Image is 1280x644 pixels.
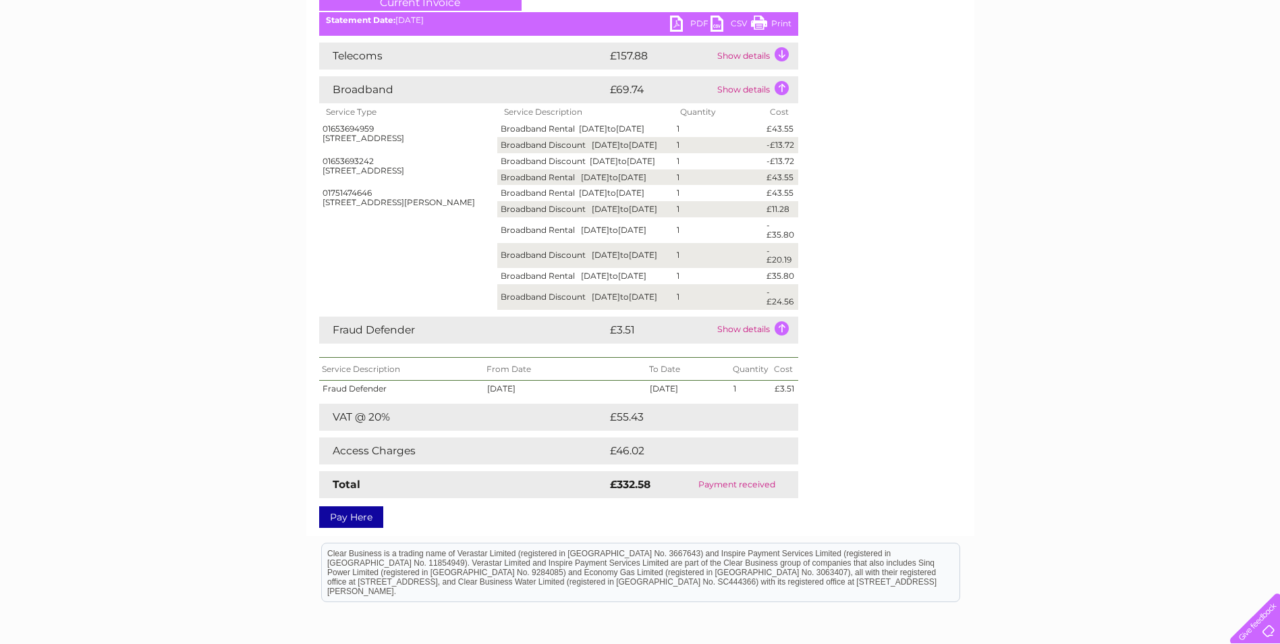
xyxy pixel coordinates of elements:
[763,121,798,137] td: £43.55
[609,172,618,182] span: to
[319,103,497,121] th: Service Type
[763,169,798,186] td: £43.55
[319,381,484,397] td: Fraud Defender
[763,243,798,269] td: -£20.19
[763,284,798,310] td: -£24.56
[497,217,673,243] td: Broadband Rental [DATE] [DATE]
[319,16,798,25] div: [DATE]
[730,357,771,381] th: Quantity
[730,381,771,397] td: 1
[673,137,763,153] td: 1
[1026,7,1119,24] a: 0333 014 3131
[673,268,763,284] td: 1
[1190,57,1223,68] a: Contact
[675,471,798,498] td: Payment received
[326,15,395,25] b: Statement Date:
[618,156,627,166] span: to
[607,188,616,198] span: to
[610,478,650,491] strong: £332.58
[607,404,771,431] td: £55.43
[714,43,798,70] td: Show details
[673,284,763,310] td: 1
[620,204,629,214] span: to
[497,284,673,310] td: Broadband Discount [DATE] [DATE]
[763,103,798,121] th: Cost
[673,201,763,217] td: 1
[497,121,673,137] td: Broadband Rental [DATE] [DATE]
[319,317,607,344] td: Fraud Defender
[620,140,629,150] span: to
[673,185,763,201] td: 1
[607,43,714,70] td: £157.88
[484,381,646,397] td: [DATE]
[607,437,771,464] td: £46.02
[607,76,714,103] td: £69.74
[497,153,673,169] td: Broadband Discount [DATE] [DATE]
[497,243,673,269] td: Broadband Discount [DATE] [DATE]
[1235,57,1267,68] a: Log out
[673,169,763,186] td: 1
[497,103,673,121] th: Service Description
[673,121,763,137] td: 1
[609,225,618,235] span: to
[319,404,607,431] td: VAT @ 20%
[673,103,763,121] th: Quantity
[771,381,798,397] td: £3.51
[620,292,629,302] span: to
[497,169,673,186] td: Broadband Rental [DATE] [DATE]
[1114,57,1154,68] a: Telecoms
[763,153,798,169] td: -£13.72
[319,437,607,464] td: Access Charges
[670,16,711,35] a: PDF
[646,381,731,397] td: [DATE]
[763,268,798,284] td: £35.80
[609,271,618,281] span: to
[322,7,959,65] div: Clear Business is a trading name of Verastar Limited (registered in [GEOGRAPHIC_DATA] No. 3667643...
[646,357,731,381] th: To Date
[714,76,798,103] td: Show details
[711,16,751,35] a: CSV
[751,16,791,35] a: Print
[497,201,673,217] td: Broadband Discount [DATE] [DATE]
[673,153,763,169] td: 1
[763,185,798,201] td: £43.55
[763,217,798,243] td: -£35.80
[714,317,798,344] td: Show details
[319,43,607,70] td: Telecoms
[323,124,494,143] div: 01653694959 [STREET_ADDRESS]
[1076,57,1106,68] a: Energy
[319,76,607,103] td: Broadband
[771,357,798,381] th: Cost
[497,185,673,201] td: Broadband Rental [DATE] [DATE]
[323,157,494,176] div: 01653693242 [STREET_ADDRESS]
[1163,57,1182,68] a: Blog
[319,506,383,528] a: Pay Here
[607,124,616,134] span: to
[673,243,763,269] td: 1
[620,250,629,260] span: to
[1042,57,1068,68] a: Water
[45,35,113,76] img: logo.png
[323,188,494,207] div: 01751474646 [STREET_ADDRESS][PERSON_NAME]
[333,478,360,491] strong: Total
[673,217,763,243] td: 1
[763,137,798,153] td: -£13.72
[319,357,484,381] th: Service Description
[497,137,673,153] td: Broadband Discount [DATE] [DATE]
[497,268,673,284] td: Broadband Rental [DATE] [DATE]
[763,201,798,217] td: £11.28
[484,357,646,381] th: From Date
[607,317,714,344] td: £3.51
